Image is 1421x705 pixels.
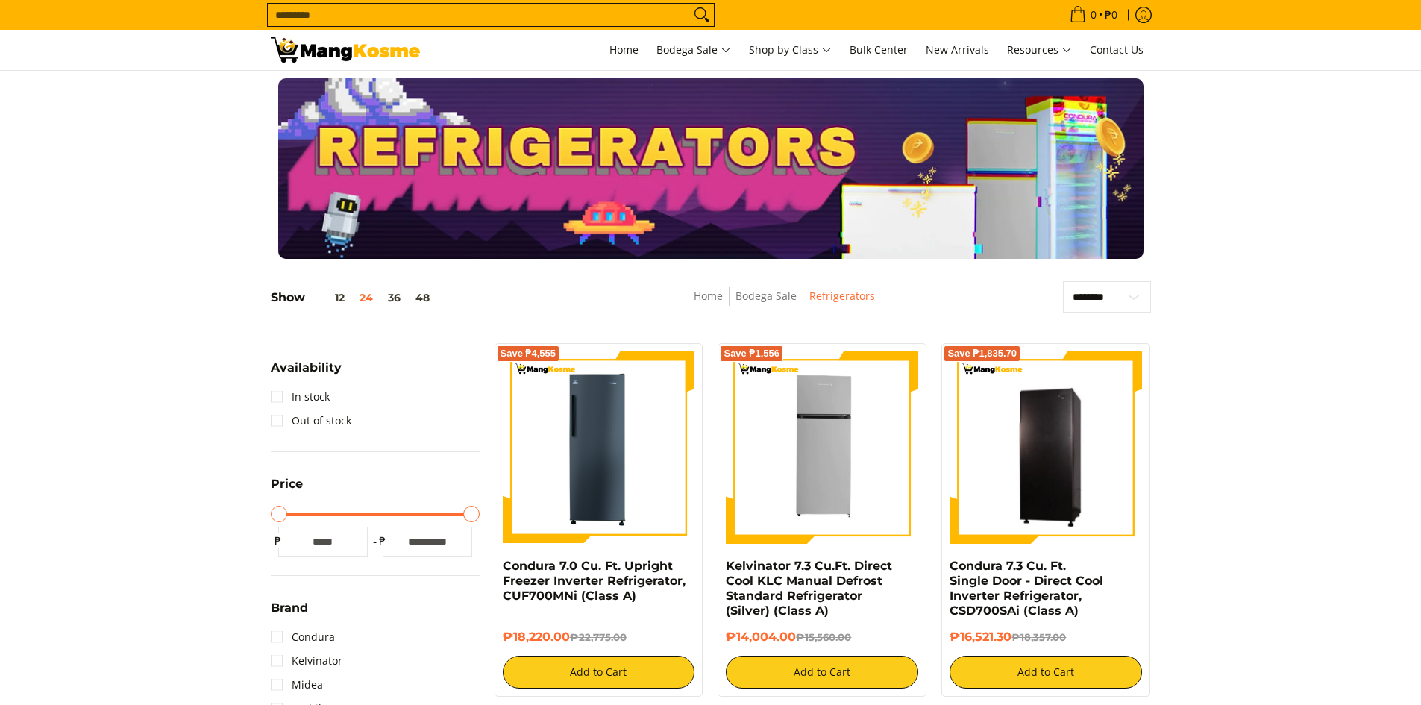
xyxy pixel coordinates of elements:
img: Kelvinator 7.3 Cu.Ft. Direct Cool KLC Manual Defrost Standard Refrigerator (Silver) (Class A) [726,351,918,544]
button: Add to Cart [726,656,918,689]
span: Bodega Sale [656,41,731,60]
a: Bodega Sale [735,289,797,303]
span: Save ₱1,835.70 [947,349,1017,358]
button: Add to Cart [503,656,695,689]
span: Resources [1007,41,1072,60]
del: ₱15,560.00 [796,631,851,643]
a: Kelvinator [271,649,342,673]
nav: Breadcrumbs [585,287,984,321]
del: ₱22,775.00 [570,631,627,643]
span: ₱0 [1102,10,1120,20]
span: Shop by Class [749,41,832,60]
a: Shop by Class [741,30,839,70]
a: Refrigerators [809,289,875,303]
button: 12 [305,292,352,304]
span: • [1065,7,1122,23]
span: Save ₱1,556 [724,349,779,358]
span: ₱ [271,533,286,548]
a: Condura 7.3 Cu. Ft. Single Door - Direct Cool Inverter Refrigerator, CSD700SAi (Class A) [950,559,1103,618]
span: Bulk Center [850,43,908,57]
a: Resources [1000,30,1079,70]
summary: Open [271,362,342,385]
span: Price [271,478,303,490]
a: Condura 7.0 Cu. Ft. Upright Freezer Inverter Refrigerator, CUF700MNi (Class A) [503,559,686,603]
button: Add to Cart [950,656,1142,689]
img: Bodega Sale Refrigerator l Mang Kosme: Home Appliances Warehouse Sale [271,37,420,63]
button: 36 [380,292,408,304]
span: Brand [271,602,308,614]
span: Availability [271,362,342,374]
h6: ₱16,521.30 [950,630,1142,645]
a: Contact Us [1082,30,1151,70]
a: New Arrivals [918,30,997,70]
a: Condura [271,625,335,649]
summary: Open [271,602,308,625]
h6: ₱18,220.00 [503,630,695,645]
a: Home [602,30,646,70]
span: 0 [1088,10,1099,20]
a: Home [694,289,723,303]
img: Condura 7.3 Cu. Ft. Single Door - Direct Cool Inverter Refrigerator, CSD700SAi (Class A) [950,354,1142,542]
nav: Main Menu [435,30,1151,70]
a: Bulk Center [842,30,915,70]
img: Condura 7.0 Cu. Ft. Upright Freezer Inverter Refrigerator, CUF700MNi (Class A) [503,351,695,544]
span: New Arrivals [926,43,989,57]
span: ₱ [375,533,390,548]
a: In stock [271,385,330,409]
a: Midea [271,673,323,697]
button: 48 [408,292,437,304]
span: Contact Us [1090,43,1144,57]
a: Bodega Sale [649,30,738,70]
del: ₱18,357.00 [1011,631,1066,643]
button: 24 [352,292,380,304]
h6: ₱14,004.00 [726,630,918,645]
h5: Show [271,290,437,305]
span: Save ₱4,555 [501,349,556,358]
summary: Open [271,478,303,501]
span: Home [609,43,639,57]
a: Out of stock [271,409,351,433]
button: Search [690,4,714,26]
a: Kelvinator 7.3 Cu.Ft. Direct Cool KLC Manual Defrost Standard Refrigerator (Silver) (Class A) [726,559,892,618]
